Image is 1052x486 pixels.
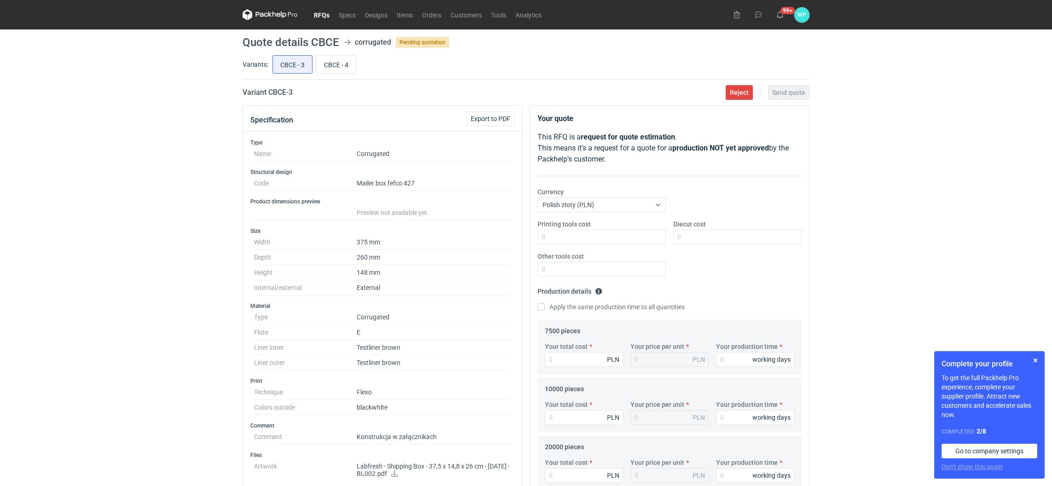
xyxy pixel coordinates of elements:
dd: Flexo [357,385,511,400]
strong: production NOT yet approved [672,144,769,152]
dd: External [357,280,511,295]
button: Don’t show this again [942,462,1003,471]
svg: Packhelp Pro [243,9,298,20]
button: MP [794,7,809,23]
h2: Variant CBCE - 3 [243,87,293,98]
button: Specification [250,109,293,131]
label: Your total cost [545,400,588,409]
button: Send quote [768,85,809,100]
label: Your production time [716,342,778,351]
label: Your price per unit [630,342,684,351]
a: Go to company settings [942,444,1037,458]
h3: Print [250,377,514,385]
dt: Comment [254,429,357,445]
label: Currency [538,187,564,197]
div: PLN [693,413,705,422]
p: Labfresh - Shipping Box - 37,5 x 14,8 x 26 cm - [DATE] - BL002.pdf [357,463,511,478]
label: Your price per unit [630,458,684,467]
div: working days [752,413,791,422]
button: Reject [726,85,753,100]
button: Export to PDF [467,111,514,126]
label: Other tools cost [538,252,584,261]
label: CBCE - 4 [316,55,356,74]
a: Items [392,9,417,20]
div: working days [752,355,791,364]
input: 0 [716,352,794,367]
dd: 148 mm [357,265,511,280]
input: 0 [716,410,794,425]
div: PLN [607,355,619,364]
span: Export to PDF [471,116,510,122]
h3: Files [250,451,514,459]
h3: Product dimensions preview [250,198,514,205]
label: Your total cost [545,458,588,467]
label: Diecut cost [673,220,706,229]
dt: Type [254,310,357,325]
a: Specs [334,9,360,20]
legend: Production details [538,284,602,295]
dd: Konstrukcja w załącznikach [357,429,511,445]
p: To get the full Packhelp Pro experience, complete your supplier profile. Attract new customers an... [942,373,1037,419]
dd: 375 mm [357,235,511,250]
dt: Colors outside [254,400,357,415]
p: This RFQ is a . This means it's a request for a quote for a by the Packhelp's customer. [538,132,802,165]
label: Variants: [243,60,268,69]
strong: 2 / 8 [977,428,986,435]
h1: Quote details CBCE [243,37,339,48]
button: 99+ [773,7,787,22]
h3: Type [250,139,514,146]
div: Completed: [942,427,1037,436]
dt: Flute [254,325,357,340]
dt: Code [254,176,357,191]
strong: request for quote estimation [581,133,675,141]
div: PLN [693,471,705,480]
span: Send quote [772,89,805,96]
dd: Testliner brown [357,340,511,355]
a: Tools [486,9,511,20]
button: Skip for now [1030,355,1041,366]
dd: Corrugated [357,146,511,162]
label: Printing tools cost [538,220,591,229]
a: Designs [360,9,392,20]
dt: Name [254,146,357,162]
legend: 20000 pieces [545,440,584,451]
h3: Comment [250,422,514,429]
legend: 7500 pieces [545,324,580,335]
span: Preview not available yet. [357,209,429,216]
dt: Width [254,235,357,250]
h3: Structural design [250,168,514,176]
input: 0 [545,352,623,367]
div: PLN [607,471,619,480]
dt: Depth [254,250,357,265]
strong: Your quote [538,114,573,123]
dd: E [357,325,511,340]
input: 0 [538,262,666,277]
div: corrugated [355,37,391,48]
dt: Internal/external [254,280,357,295]
label: Your price per unit [630,400,684,409]
h1: Complete your profile [942,359,1037,370]
dd: Testliner brown [357,355,511,370]
dd: 260 mm [357,250,511,265]
div: Martyna Paroń [794,7,809,23]
span: Polish złoty (PLN) [543,201,594,208]
input: 0 [545,468,623,483]
label: Your production time [716,458,778,467]
legend: 10000 pieces [545,382,584,393]
input: 0 [716,468,794,483]
label: Your total cost [545,342,588,351]
dt: Liner inner [254,340,357,355]
input: 0 [538,230,666,244]
h3: Material [250,302,514,310]
dd: Corrugated [357,310,511,325]
span: Pending quotation [396,37,449,48]
input: 0 [673,230,802,244]
h3: Size [250,227,514,235]
label: CBCE - 3 [272,55,312,74]
div: PLN [693,355,705,364]
div: working days [752,471,791,480]
label: Your production time [716,400,778,409]
a: Customers [446,9,486,20]
dt: Height [254,265,357,280]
